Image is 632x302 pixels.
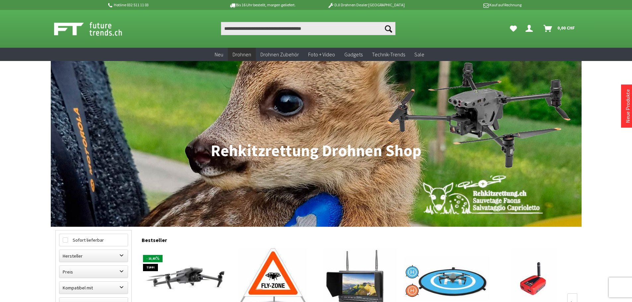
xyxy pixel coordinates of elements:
button: Suchen [382,22,395,35]
span: Sale [414,51,424,58]
a: Warenkorb [541,22,578,35]
a: Drohnen [228,48,256,61]
a: Neu [210,48,228,61]
label: Kompatibel mit [59,282,128,294]
a: Drohnen Zubehör [256,48,304,61]
a: Foto + Video [304,48,340,61]
a: Neue Produkte [624,89,631,123]
img: Shop Futuretrends - zur Startseite wechseln [54,21,137,37]
input: Produkt, Marke, Kategorie, EAN, Artikelnummer… [221,22,395,35]
a: Meine Favoriten [507,22,520,35]
p: Bis 16 Uhr bestellt, morgen geliefert. [211,1,314,9]
h1: Rehkitzrettung Drohnen Shop [55,143,577,159]
a: Sale [410,48,429,61]
span: Gadgets [344,51,363,58]
label: Sofort lieferbar [59,234,128,246]
span: Drohnen Zubehör [260,51,299,58]
a: Gadgets [340,48,367,61]
p: DJI Drohnen Dealer [GEOGRAPHIC_DATA] [314,1,418,9]
a: Dein Konto [523,22,538,35]
label: Hersteller [59,250,128,262]
p: Kauf auf Rechnung [418,1,522,9]
span: Technik-Trends [372,51,405,58]
div: Bestseller [142,230,577,247]
span: Foto + Video [308,51,335,58]
span: Neu [215,51,223,58]
img: Landing Pad für Drohnen Ø 110cm [404,256,490,301]
a: Technik-Trends [367,48,410,61]
label: Preis [59,266,128,278]
span: Drohnen [233,51,251,58]
p: Hotline 032 511 11 03 [107,1,211,9]
span: 0,00 CHF [557,23,575,33]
